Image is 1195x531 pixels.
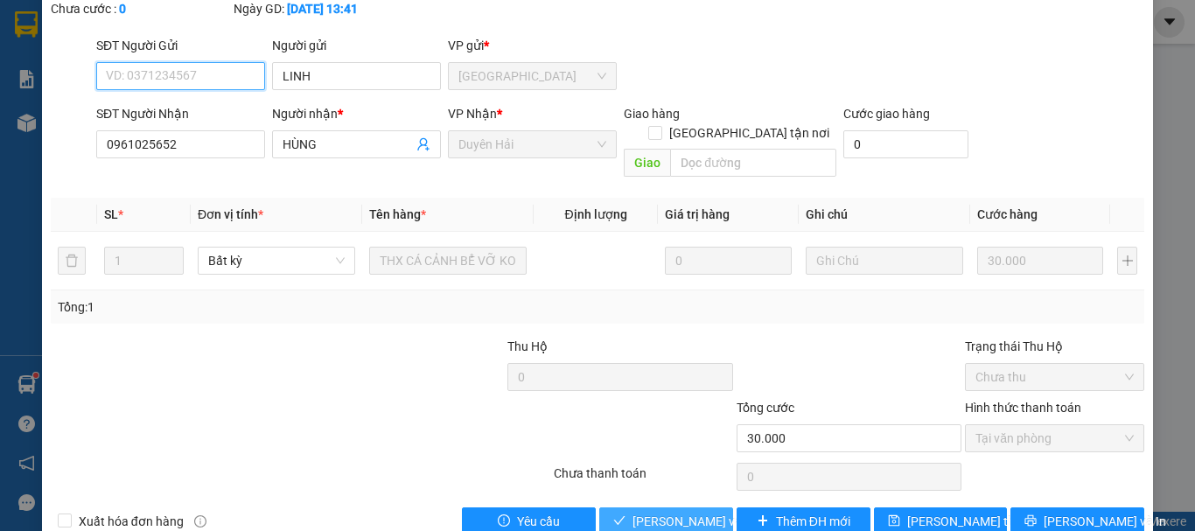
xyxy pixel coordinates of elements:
[564,207,626,221] span: Định lượng
[104,207,118,221] span: SL
[907,512,1047,531] span: [PERSON_NAME] thay đổi
[96,104,265,123] div: SĐT Người Nhận
[665,207,730,221] span: Giá trị hàng
[965,337,1144,356] div: Trạng thái Thu Hộ
[13,110,104,131] div: 30.000
[975,364,1134,390] span: Chưa thu
[272,36,441,55] div: Người gửi
[114,15,291,54] div: [GEOGRAPHIC_DATA]
[757,514,769,528] span: plus
[1044,512,1166,531] span: [PERSON_NAME] và In
[119,2,126,16] b: 0
[517,512,560,531] span: Yêu cầu
[1117,247,1137,275] button: plus
[665,247,791,275] input: 0
[287,2,358,16] b: [DATE] 13:41
[458,131,606,157] span: Duyên Hải
[58,297,463,317] div: Tổng: 1
[613,514,625,528] span: check
[15,15,101,57] div: Duyên Hải
[194,515,206,528] span: info-circle
[15,17,42,35] span: Gửi:
[458,63,606,89] span: Sài Gòn
[799,198,970,232] th: Ghi chú
[272,104,441,123] div: Người nhận
[965,401,1081,415] label: Hình thức thanh toán
[416,137,430,151] span: user-add
[806,247,963,275] input: Ghi Chú
[114,75,291,100] div: 0907177275
[58,247,86,275] button: delete
[13,112,40,130] span: CR :
[888,514,900,528] span: save
[843,130,968,158] input: Cước giao hàng
[96,36,265,55] div: SĐT Người Gửi
[507,339,548,353] span: Thu Hộ
[624,107,680,121] span: Giao hàng
[208,248,345,274] span: Bất kỳ
[72,512,191,531] span: Xuất hóa đơn hàng
[552,464,735,494] div: Chưa thanh toán
[198,207,263,221] span: Đơn vị tính
[977,247,1103,275] input: 0
[114,15,156,33] span: Nhận:
[843,107,930,121] label: Cước giao hàng
[448,36,617,55] div: VP gửi
[369,207,426,221] span: Tên hàng
[369,247,527,275] input: VD: Bàn, Ghế
[632,512,800,531] span: [PERSON_NAME] và Giao hàng
[776,512,850,531] span: Thêm ĐH mới
[1024,514,1037,528] span: printer
[670,149,836,177] input: Dọc đường
[975,425,1134,451] span: Tại văn phòng
[624,149,670,177] span: Giao
[114,54,291,75] div: [PERSON_NAME]
[977,207,1038,221] span: Cước hàng
[498,514,510,528] span: exclamation-circle
[448,107,497,121] span: VP Nhận
[662,123,836,143] span: [GEOGRAPHIC_DATA] tận nơi
[737,401,794,415] span: Tổng cước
